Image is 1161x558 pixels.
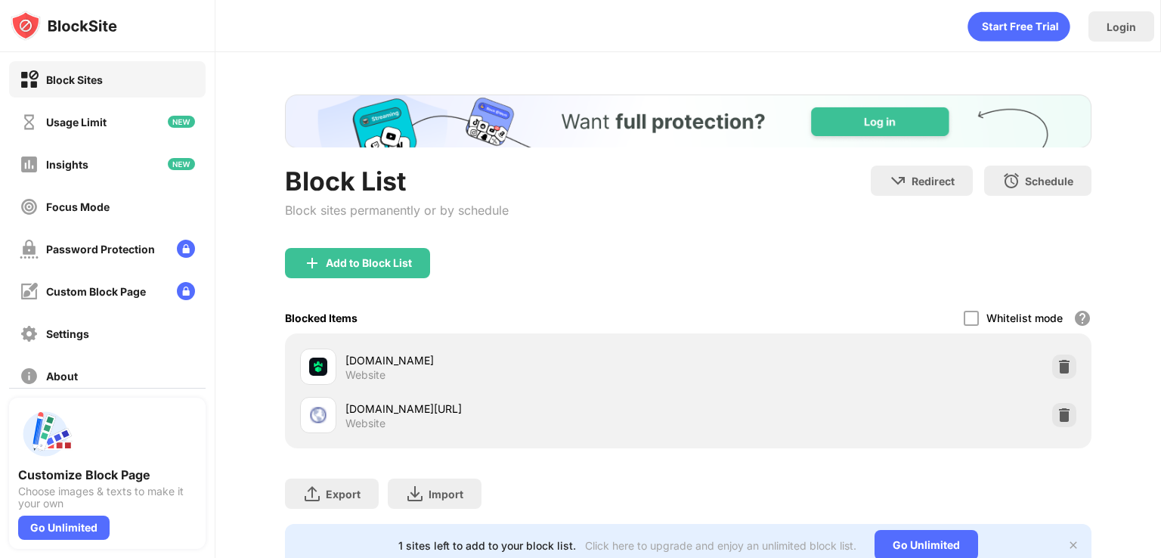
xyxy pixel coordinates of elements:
div: Password Protection [46,243,155,256]
img: lock-menu.svg [177,282,195,300]
img: about-off.svg [20,367,39,386]
div: Whitelist mode [986,312,1063,324]
img: push-custom-page.svg [18,407,73,461]
img: logo-blocksite.svg [11,11,117,41]
div: Schedule [1025,175,1073,188]
div: Usage Limit [46,116,107,129]
img: new-icon.svg [168,158,195,170]
div: animation [967,11,1070,42]
img: x-button.svg [1067,539,1079,551]
img: favicons [309,406,327,424]
img: new-icon.svg [168,116,195,128]
div: Click here to upgrade and enjoy an unlimited block list. [585,539,856,552]
div: 1 sites left to add to your block list. [398,539,576,552]
div: About [46,370,78,383]
iframe: Banner [285,95,1091,147]
div: Website [345,417,385,430]
img: block-on.svg [20,70,39,89]
div: Block Sites [46,73,103,86]
div: Insights [46,158,88,171]
div: Login [1107,20,1136,33]
div: [DOMAIN_NAME] [345,352,688,368]
div: Block List [285,166,509,197]
div: [DOMAIN_NAME][URL] [345,401,688,417]
div: Import [429,488,463,501]
img: focus-off.svg [20,197,39,216]
div: Focus Mode [46,200,110,213]
img: insights-off.svg [20,155,39,174]
div: Block sites permanently or by schedule [285,203,509,218]
img: time-usage-off.svg [20,113,39,132]
img: favicons [309,358,327,376]
div: Add to Block List [326,257,412,269]
img: customize-block-page-off.svg [20,282,39,301]
div: Choose images & texts to make it your own [18,485,197,510]
div: Settings [46,327,89,340]
img: password-protection-off.svg [20,240,39,259]
div: Custom Block Page [46,285,146,298]
img: settings-off.svg [20,324,39,343]
div: Customize Block Page [18,467,197,482]
div: Blocked Items [285,312,358,324]
div: Go Unlimited [18,516,110,540]
img: lock-menu.svg [177,240,195,258]
div: Export [326,488,361,501]
div: Website [345,368,385,382]
div: Redirect [912,175,955,188]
